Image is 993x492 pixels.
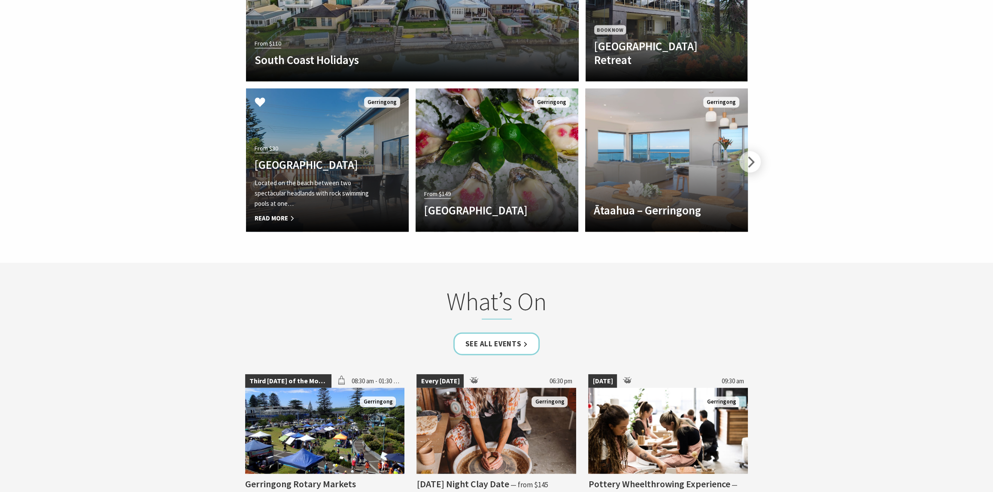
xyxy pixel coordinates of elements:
[328,287,665,320] h2: What’s On
[245,388,405,474] img: Christmas Market and Street Parade
[424,203,545,217] h4: [GEOGRAPHIC_DATA]
[453,333,540,355] a: See all Events
[588,478,730,490] h4: Pottery Wheelthrowing Experience
[534,97,570,108] span: Gerringong
[416,89,578,232] a: From $149 [GEOGRAPHIC_DATA] Gerringong
[510,480,548,489] span: ⁠— from $145
[246,89,409,232] a: From $30 [GEOGRAPHIC_DATA] Located on the beach between two spectacular headlands with rock swimm...
[347,374,404,388] span: 08:30 am - 01:30 pm
[246,89,274,118] button: Click to Favourite Werri Beach Holiday Park
[717,374,748,388] span: 09:30 am
[255,39,281,49] span: From $110
[255,158,376,171] h4: [GEOGRAPHIC_DATA]
[594,25,626,34] span: Book Now
[531,397,568,407] span: Gerringong
[255,144,278,153] span: From $30
[594,39,714,67] h4: [GEOGRAPHIC_DATA] Retreat
[585,89,748,232] a: Another Image Used Ātaahua – Gerringong Gerringong
[245,374,331,388] span: Third [DATE] of the Month
[594,203,715,217] h4: Ātaahua – Gerringong
[364,97,400,108] span: Gerringong
[416,374,464,388] span: Every [DATE]
[416,388,576,474] img: Photo shows female sitting at pottery wheel with hands on a ball of clay
[416,478,509,490] h4: [DATE] Night Clay Date
[255,178,376,209] p: Located on the beach between two spectacular headlands with rock swimming pools at one…
[245,478,356,490] h4: Gerringong Rotary Markets
[255,53,520,67] h4: South Coast Holidays
[255,213,376,223] span: Read More
[703,397,739,407] span: Gerringong
[588,388,748,474] img: Picture of a group of people sitting at a pottery wheel making pots with clay a
[703,97,739,108] span: Gerringong
[545,374,576,388] span: 06:30 pm
[588,374,617,388] span: [DATE]
[424,189,451,199] span: From $149
[360,397,396,407] span: Gerringong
